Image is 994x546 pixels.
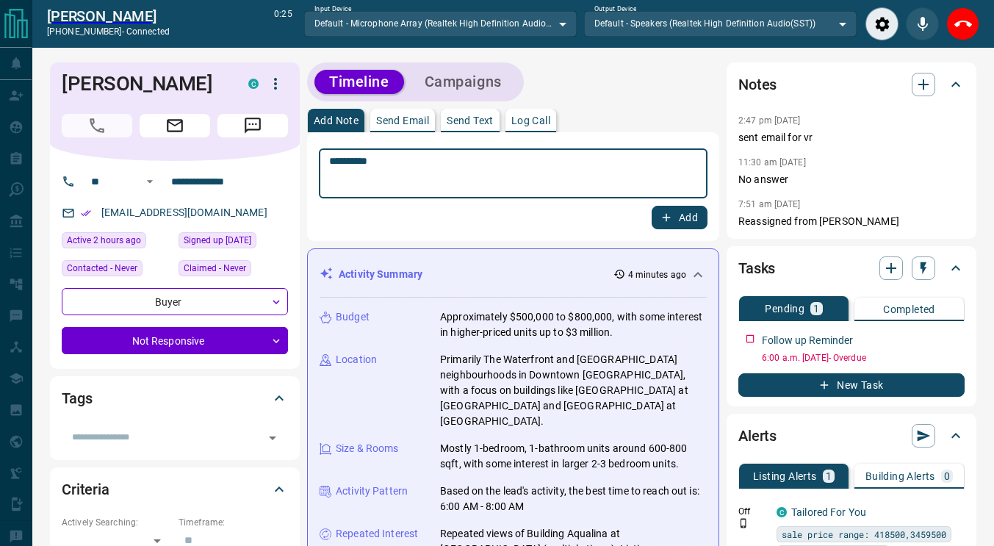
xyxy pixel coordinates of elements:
svg: Push Notification Only [738,518,749,528]
button: New Task [738,373,965,397]
p: Approximately $500,000 to $800,000, with some interest in higher-priced units up to $3 million. [440,309,707,340]
h2: Tasks [738,256,775,280]
div: Buyer [62,288,288,315]
div: Criteria [62,472,288,507]
p: 1 [813,303,819,314]
h2: Notes [738,73,777,96]
p: 7:51 am [DATE] [738,199,801,209]
button: Campaigns [410,70,516,94]
div: condos.ca [248,79,259,89]
p: Reassigned from [PERSON_NAME] [738,214,965,229]
p: Mostly 1-bedroom, 1-bathroom units around 600-800 sqft, with some interest in larger 2-3 bedroom ... [440,441,707,472]
p: Actively Searching: [62,516,171,529]
span: Claimed - Never [184,261,246,276]
button: Open [262,428,283,448]
div: Audio Settings [865,7,898,40]
p: Location [336,352,377,367]
p: sent email for vr [738,130,965,146]
div: Default - Microphone Array (Realtek High Definition Audio(SST)) [304,11,577,36]
h2: Alerts [738,424,777,448]
span: connected [126,26,170,37]
h1: [PERSON_NAME] [62,72,226,96]
p: Off [738,505,768,518]
p: 4 minutes ago [628,268,686,281]
h2: Tags [62,387,92,410]
span: Signed up [DATE] [184,233,251,248]
p: Timeframe: [179,516,288,529]
div: Not Responsive [62,327,288,354]
p: 1 [826,471,832,481]
label: Output Device [594,4,636,14]
p: Size & Rooms [336,441,399,456]
div: Activity Summary4 minutes ago [320,261,707,288]
a: [EMAIL_ADDRESS][DOMAIN_NAME] [101,206,267,218]
p: 2:47 pm [DATE] [738,115,801,126]
div: End Call [946,7,979,40]
a: Tailored For You [791,506,866,518]
p: Repeated Interest [336,526,418,542]
span: Contacted - Never [67,261,137,276]
span: Active 2 hours ago [67,233,141,248]
p: Activity Pattern [336,484,408,499]
div: Mute [906,7,939,40]
button: Add [652,206,707,229]
p: Based on the lead's activity, the best time to reach out is: 6:00 AM - 8:00 AM [440,484,707,514]
span: Message [217,114,288,137]
div: Tasks [738,251,965,286]
p: Primarily The Waterfront and [GEOGRAPHIC_DATA] neighbourhoods in Downtown [GEOGRAPHIC_DATA], with... [440,352,707,429]
button: Open [141,173,159,190]
p: Log Call [511,115,550,126]
p: Budget [336,309,370,325]
a: [PERSON_NAME] [47,7,170,25]
p: Building Alerts [865,471,935,481]
svg: Email Verified [81,208,91,218]
p: Completed [883,304,935,315]
p: Send Text [447,115,494,126]
h2: Criteria [62,478,109,501]
label: Input Device [314,4,352,14]
div: Notes [738,67,965,102]
div: Fri Sep 12 2025 [62,232,171,253]
button: Timeline [314,70,404,94]
p: Add Note [314,115,359,126]
span: Call [62,114,132,137]
span: sale price range: 418500,3459500 [782,527,946,542]
div: Fri Apr 28 2017 [179,232,288,253]
p: Activity Summary [339,267,422,282]
p: Follow up Reminder [762,333,853,348]
div: Alerts [738,418,965,453]
div: Tags [62,381,288,416]
p: 6:00 a.m. [DATE] - Overdue [762,351,965,364]
p: 0 [944,471,950,481]
p: Send Email [376,115,429,126]
div: Default - Speakers (Realtek High Definition Audio(SST)) [584,11,857,36]
p: Pending [765,303,804,314]
span: Email [140,114,210,137]
div: condos.ca [777,507,787,517]
p: Listing Alerts [753,471,817,481]
p: 11:30 am [DATE] [738,157,806,168]
p: 0:25 [274,7,292,40]
p: [PHONE_NUMBER] - [47,25,170,38]
p: No answer [738,172,965,187]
